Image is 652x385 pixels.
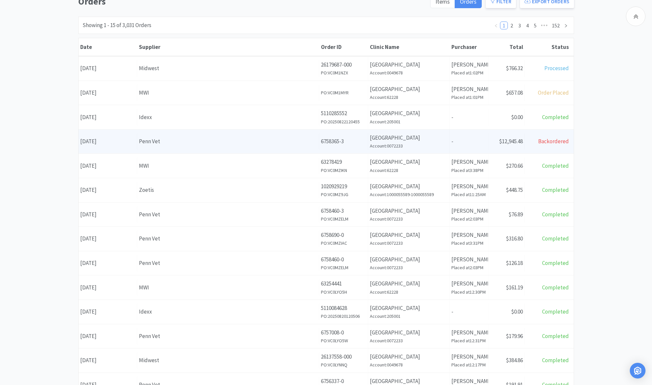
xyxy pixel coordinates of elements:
h6: Account: 205001 [370,118,448,125]
p: [GEOGRAPHIC_DATA] [370,133,448,142]
p: [GEOGRAPHIC_DATA] [370,328,448,337]
h6: Account: 0072233 [370,215,448,223]
h6: Placed at 3:38PM [451,167,487,174]
h6: Account: 0049678 [370,361,448,368]
h6: Account: 62228 [370,288,448,296]
p: [GEOGRAPHIC_DATA] [370,182,448,191]
div: [DATE] [79,279,137,296]
span: $316.80 [506,235,523,242]
p: [PERSON_NAME] [451,328,487,337]
p: 63278419 [321,158,366,166]
p: [PERSON_NAME] [451,207,487,215]
div: [DATE] [79,352,137,369]
div: Penn Vet [139,234,317,243]
a: 152 [550,22,562,29]
p: 6758460-0 [321,255,366,264]
p: 63254441 [321,279,366,288]
div: MWI [139,283,317,292]
div: Zoetis [139,186,317,194]
span: $270.66 [506,162,523,169]
h6: Placed at 1:02PM [451,69,487,76]
h6: PO: 20250822120455 [321,118,366,125]
span: $161.19 [506,284,523,291]
p: 6758365-3 [321,137,366,146]
div: Date [80,43,136,51]
h6: Placed at 2:03PM [451,215,487,223]
div: [DATE] [79,133,137,150]
p: 5110084628 [321,304,366,313]
p: [GEOGRAPHIC_DATA] [370,158,448,166]
span: $0.00 [511,308,523,315]
div: [DATE] [79,109,137,126]
div: [DATE] [79,182,137,198]
h6: Account: 205001 [370,313,448,320]
span: $0.00 [511,114,523,121]
h6: Placed at 3:31PM [451,239,487,247]
h6: Placed at 2:03PM [451,264,487,271]
p: [PERSON_NAME] [451,182,487,191]
span: $448.75 [506,186,523,193]
p: [GEOGRAPHIC_DATA] [370,60,448,69]
div: Idexx [139,113,317,122]
div: [DATE] [79,206,137,223]
span: $76.89 [508,211,523,218]
h6: Placed at 12:31PM [451,337,487,344]
span: $766.32 [506,65,523,72]
p: [GEOGRAPHIC_DATA] [370,231,448,239]
span: Completed [542,235,569,242]
h6: Account: 62228 [370,94,448,101]
span: Completed [542,114,569,121]
p: 5110285552 [321,109,366,118]
a: 4 [524,22,531,29]
div: [DATE] [79,328,137,345]
div: [DATE] [79,85,137,101]
div: Open Intercom Messenger [630,363,645,378]
span: Order Placed [538,89,569,96]
p: [GEOGRAPHIC_DATA] [370,352,448,361]
p: 26137558-000 [321,352,366,361]
p: [GEOGRAPHIC_DATA] [370,109,448,118]
div: MWI [139,162,317,170]
div: Clinic Name [370,43,448,51]
span: Completed [542,284,569,291]
div: [DATE] [79,60,137,77]
p: 6758690-0 [321,231,366,239]
h6: Account: 0072233 [370,337,448,344]
a: 3 [516,22,523,29]
h6: PO: 20250820120506 [321,313,366,320]
h6: Account: 0072233 [370,264,448,271]
li: 5 [531,22,539,29]
h6: PO: VC0LYNNQ [321,361,366,368]
p: [PERSON_NAME] [451,158,487,166]
h6: Account: 62228 [370,167,448,174]
h6: PO: VC0MZIAC [321,239,366,247]
p: [GEOGRAPHIC_DATA] [370,304,448,313]
span: Processed [544,65,569,72]
p: [GEOGRAPHIC_DATA] [370,207,448,215]
h6: PO: VC0LYO5W [321,337,366,344]
span: Backordered [538,138,569,145]
p: 6757008-0 [321,328,366,337]
h6: Placed at 11:25AM [451,191,487,198]
h6: Placed at 12:30PM [451,288,487,296]
h6: PO: VC0M1MYR [321,89,366,96]
div: Supplier [139,43,318,51]
div: Total [491,43,523,51]
li: 3 [516,22,523,29]
h6: PO: VC0LYO5H [321,288,366,296]
a: 1 [500,22,508,29]
p: - [451,137,487,146]
h6: Account: 0049678 [370,69,448,76]
div: [DATE] [79,255,137,271]
span: Completed [542,357,569,364]
span: ••• [539,22,550,29]
p: [PERSON_NAME] [451,255,487,264]
li: Next 5 Pages [539,22,550,29]
div: MWI [139,88,317,97]
div: Penn Vet [139,259,317,268]
p: - [451,307,487,316]
span: $12,945.48 [499,138,523,145]
span: Completed [542,186,569,193]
